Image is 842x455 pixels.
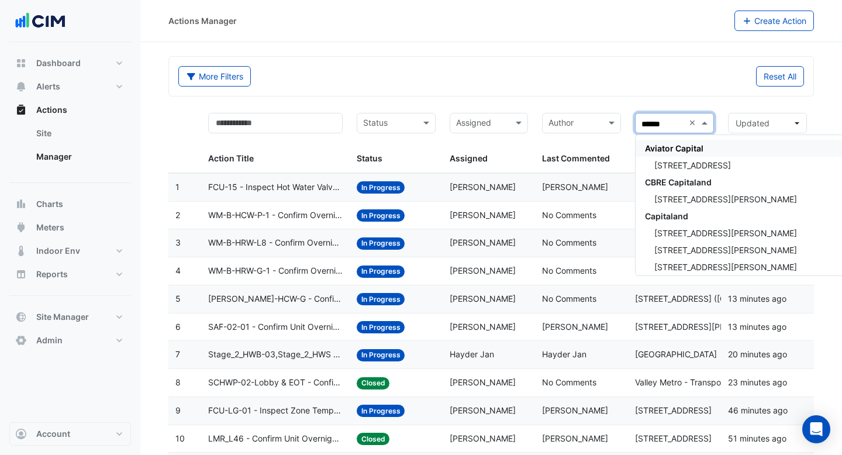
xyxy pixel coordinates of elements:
span: Capitaland [645,211,688,221]
span: [PERSON_NAME] [542,182,608,192]
div: Actions Manager [168,15,237,27]
button: Alerts [9,75,131,98]
span: Admin [36,335,63,346]
span: WM-B-HRW-L8 - Confirm Overnight Water Consumption [208,236,343,250]
span: 2025-08-14T13:12:32.528 [728,405,788,415]
button: Indoor Env [9,239,131,263]
app-icon: Admin [15,335,27,346]
span: [STREET_ADDRESS][PERSON_NAME] [654,228,797,238]
span: [PERSON_NAME] [450,294,516,304]
span: 2025-08-14T13:07:38.581 [728,433,786,443]
span: [STREET_ADDRESS][PERSON_NAME] [654,194,797,204]
app-icon: Indoor Env [15,245,27,257]
span: Closed [357,433,390,445]
button: Reports [9,263,131,286]
span: [PERSON_NAME] [450,405,516,415]
span: CBRE Capitaland [645,177,712,187]
span: [PERSON_NAME] [450,377,516,387]
span: 6 [175,322,181,332]
div: Open Intercom Messenger [802,415,830,443]
span: Site Manager [36,311,89,323]
span: 1 [175,182,180,192]
button: Account [9,422,131,446]
span: Updated [736,118,769,128]
span: [STREET_ADDRESS] [635,405,712,415]
span: 2025-08-14T13:45:08.264 [728,322,786,332]
span: [PERSON_NAME] [542,405,608,415]
app-icon: Dashboard [15,57,27,69]
span: No Comments [542,377,596,387]
span: [PERSON_NAME]-HCW-G - Confirm Overnight Water Consumption [208,292,343,306]
span: [PERSON_NAME] [542,322,608,332]
app-icon: Actions [15,104,27,116]
span: FCU-15 - Inspect Hot Water Valve Leak [208,181,343,194]
span: Assigned [450,153,488,163]
span: 2 [175,210,180,220]
button: Dashboard [9,51,131,75]
button: Actions [9,98,131,122]
button: Create Action [734,11,815,31]
app-icon: Reports [15,268,27,280]
span: Account [36,428,70,440]
img: Company Logo [14,9,67,33]
button: Site Manager [9,305,131,329]
span: No Comments [542,210,596,220]
span: FCU-LG-01 - Inspect Zone Temp Broken Sensor [208,404,343,418]
span: In Progress [357,181,405,194]
span: 7 [175,349,180,359]
button: Meters [9,216,131,239]
app-icon: Site Manager [15,311,27,323]
span: Aviator Capital [645,143,703,153]
span: WM-B-HRW-G-1 - Confirm Overnight Water Consumption [208,264,343,278]
span: 9 [175,405,181,415]
a: Site [27,122,131,145]
span: No Comments [542,266,596,275]
span: In Progress [357,349,405,361]
span: [STREET_ADDRESS][PERSON_NAME] [654,245,797,255]
span: In Progress [357,237,405,250]
span: 4 [175,266,181,275]
span: Reports [36,268,68,280]
span: Meters [36,222,64,233]
app-icon: Meters [15,222,27,233]
span: In Progress [357,321,405,333]
span: [GEOGRAPHIC_DATA] [635,349,717,359]
span: Indoor Env [36,245,80,257]
span: In Progress [357,266,405,278]
span: [PERSON_NAME] [450,433,516,443]
span: Closed [357,377,390,389]
span: Stage_2_HWB-03,Stage_2_HWS - Inspect Unit Fail [208,348,343,361]
span: 5 [175,294,181,304]
span: 2025-08-14T13:38:32.750 [728,349,787,359]
button: Updated [728,113,807,133]
span: Actions [36,104,67,116]
app-icon: Alerts [15,81,27,92]
div: Actions [9,122,131,173]
span: Status [357,153,382,163]
span: In Progress [357,209,405,222]
button: Admin [9,329,131,352]
span: [PERSON_NAME] [450,266,516,275]
span: Last Commented [542,153,610,163]
span: No Comments [542,237,596,247]
button: Reset All [756,66,804,87]
span: [PERSON_NAME] [450,237,516,247]
span: Hayder Jan [542,349,586,359]
span: [STREET_ADDRESS] [635,433,712,443]
span: LMR_L46 - Confirm Unit Overnight Operation (Energy Waste) [208,432,343,446]
app-icon: Charts [15,198,27,210]
span: [STREET_ADDRESS] [654,160,731,170]
a: Manager [27,145,131,168]
span: Clear [689,116,699,130]
span: SCHWP-02-Lobby & EOT - Confirm Unit Overnight Operation (Energy Waste) [208,376,343,389]
span: [PERSON_NAME] [450,210,516,220]
span: Valley Metro - Transport House [635,377,753,387]
span: 2025-08-14T13:35:38.359 [728,377,787,387]
span: 2025-08-14T13:45:27.979 [728,294,786,304]
span: [STREET_ADDRESS] ([GEOGRAPHIC_DATA]) [635,294,802,304]
button: Charts [9,192,131,216]
span: 8 [175,377,181,387]
span: WM-B-HCW-P-1 - Confirm Overnight Water Consumption [208,209,343,222]
span: [STREET_ADDRESS][PERSON_NAME] [635,322,778,332]
span: SAF-02-01 - Confirm Unit Overnight Operation (Energy Waste) [208,320,343,334]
